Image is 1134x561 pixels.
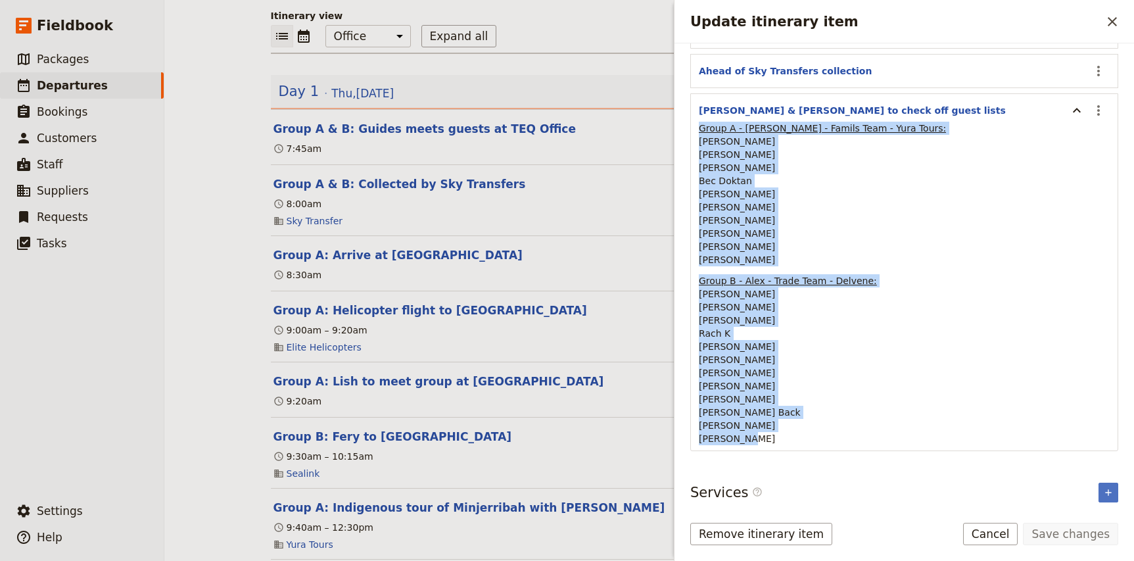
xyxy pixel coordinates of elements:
[690,483,763,502] h3: Services
[699,215,775,226] span: [PERSON_NAME]
[699,162,775,173] span: [PERSON_NAME]
[699,202,775,212] span: [PERSON_NAME]
[273,521,373,534] div: 9:40am – 12:30pm
[37,132,97,145] span: Customers
[273,121,576,137] button: Edit this itinerary item
[273,142,322,155] div: 7:45am
[699,255,775,265] span: [PERSON_NAME]
[293,25,315,47] button: Calendar view
[271,25,293,47] button: List view
[699,123,946,134] span: Group A - [PERSON_NAME] - Famils Team - Yura Tours:
[699,394,775,404] span: [PERSON_NAME]
[699,420,775,431] span: [PERSON_NAME]
[37,237,67,250] span: Tasks
[37,531,62,544] span: Help
[37,184,89,197] span: Suppliers
[273,303,587,318] button: Edit this itinerary item
[699,276,877,286] span: Group B - Alex - Trade Team - Delvene:
[37,504,83,518] span: Settings
[37,210,88,224] span: Requests
[699,368,775,378] span: [PERSON_NAME]
[273,450,373,463] div: 9:30am – 10:15am
[699,354,775,365] span: [PERSON_NAME]
[699,289,775,299] span: [PERSON_NAME]
[287,467,320,480] a: Sealink
[273,247,523,263] button: Edit this itinerary item
[37,16,113,36] span: Fieldbook
[273,395,322,408] div: 9:20am
[37,158,63,171] span: Staff
[421,25,497,47] button: Expand all
[699,381,775,391] span: [PERSON_NAME]
[1099,483,1118,502] button: Add service inclusion
[273,176,526,192] button: Edit this itinerary item
[699,315,775,326] span: [PERSON_NAME]
[699,189,775,199] span: [PERSON_NAME]
[287,538,333,551] a: Yura Tours
[331,85,394,101] span: Thu , [DATE]
[699,407,801,418] span: [PERSON_NAME] Back
[1087,99,1110,122] button: Actions
[273,197,322,210] div: 8:00am
[699,149,775,160] span: [PERSON_NAME]
[37,79,108,92] span: Departures
[699,136,775,147] span: [PERSON_NAME]
[273,324,367,337] div: 9:00am – 9:20am
[287,341,362,354] a: Elite Helicopters
[699,341,775,352] span: [PERSON_NAME]
[699,64,872,78] button: Ahead of Sky Transfers collection
[37,105,87,118] span: Bookings
[271,9,1028,22] p: Itinerary view
[1101,11,1123,33] button: Close drawer
[699,241,775,252] span: [PERSON_NAME]
[1023,523,1118,545] button: Save changes
[37,53,89,66] span: Packages
[690,523,832,545] button: Remove itinerary item
[752,487,763,502] span: ​
[279,82,394,101] button: Edit day information
[273,500,665,516] button: Edit this itinerary item
[699,228,775,239] span: [PERSON_NAME]
[690,12,1101,32] h2: Update itinerary item
[963,523,1018,545] button: Cancel
[273,374,604,389] button: Edit this itinerary item
[1087,60,1110,82] button: Actions
[273,268,322,281] div: 8:30am
[279,82,319,101] span: Day 1
[287,214,343,228] a: Sky Transfer
[699,176,752,186] span: Bec Doktan
[699,302,775,312] span: [PERSON_NAME]
[752,487,763,497] span: ​
[699,328,730,339] span: Rach K
[699,104,1006,117] button: [PERSON_NAME] & [PERSON_NAME] to check off guest lists
[699,433,775,444] span: [PERSON_NAME]
[273,429,512,445] button: Edit this itinerary item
